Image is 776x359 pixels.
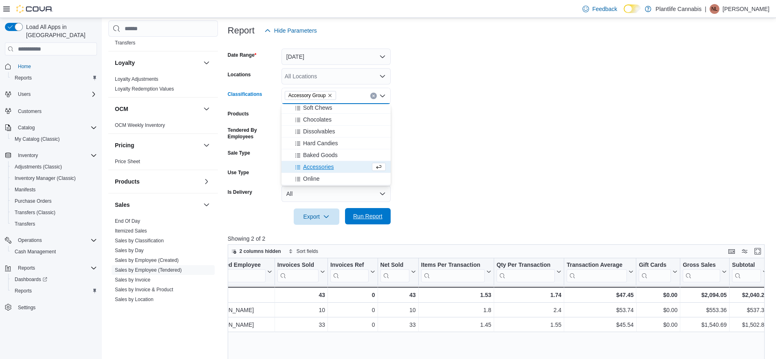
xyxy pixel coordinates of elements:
[421,261,485,282] div: Items Per Transaction
[277,320,325,330] div: 33
[303,151,338,159] span: Baked Goods
[115,122,165,128] a: OCM Weekly Inventory
[8,184,100,195] button: Manifests
[8,133,100,145] button: My Catalog (Classic)
[15,136,60,142] span: My Catalog (Classic)
[261,22,320,39] button: Hide Parameters
[18,124,35,131] span: Catalog
[115,286,173,293] span: Sales by Invoice & Product
[345,208,391,224] button: Run Report
[15,175,76,182] span: Inventory Manager (Classic)
[18,152,38,159] span: Inventory
[115,201,130,209] h3: Sales
[421,290,491,300] div: 1.53
[115,76,158,82] a: Loyalty Adjustments
[15,209,55,216] span: Transfers (Classic)
[15,61,97,71] span: Home
[15,221,35,227] span: Transfers
[8,207,100,218] button: Transfers (Classic)
[732,261,761,282] div: Subtotal
[711,4,717,14] span: NL
[683,261,720,282] div: Gross Sales
[2,122,100,133] button: Catalog
[11,247,97,257] span: Cash Management
[8,195,100,207] button: Purchase Orders
[683,305,727,315] div: $553.36
[115,86,174,92] a: Loyalty Redemption Values
[8,161,100,173] button: Adjustments (Classic)
[11,134,97,144] span: My Catalog (Classic)
[8,285,100,297] button: Reports
[274,27,317,35] span: Hide Parameters
[683,320,727,330] div: $1,540.69
[15,62,34,71] a: Home
[15,248,56,255] span: Cash Management
[228,111,249,117] label: Products
[15,263,97,273] span: Reports
[15,151,97,160] span: Inventory
[15,89,34,99] button: Users
[281,137,391,149] button: Hard Candies
[567,305,633,315] div: $53.74
[683,261,720,269] div: Gross Sales
[228,189,252,195] label: Is Delivery
[23,23,97,39] span: Load All Apps in [GEOGRAPHIC_DATA]
[683,261,727,282] button: Gross Sales
[353,212,383,220] span: Run Report
[15,106,97,116] span: Customers
[380,261,415,282] button: Net Sold
[330,261,375,282] button: Invoices Ref
[11,73,97,83] span: Reports
[115,238,164,244] a: Sales by Classification
[303,175,319,183] span: Online
[497,261,555,269] div: Qty Per Transaction
[567,261,627,269] div: Transaction Average
[228,71,251,78] label: Locations
[115,141,134,149] h3: Pricing
[303,127,335,135] span: Dissolvables
[328,93,332,98] button: Remove Accessory Group from selection in this group
[567,290,633,300] div: $47.45
[115,40,135,46] a: Transfers
[330,261,368,282] div: Invoices Ref
[330,290,375,300] div: 0
[115,59,200,67] button: Loyalty
[115,158,140,165] span: Price Sheet
[11,208,59,217] a: Transfers (Classic)
[15,106,45,116] a: Customers
[281,185,391,197] button: Storz & Bickel
[303,104,332,112] span: Soft Chews
[207,261,272,282] button: Tendered Employee
[281,49,391,65] button: [DATE]
[15,89,97,99] span: Users
[281,126,391,137] button: Dissolvables
[8,274,100,285] a: Dashboards
[732,261,767,282] button: Subtotal
[11,196,97,206] span: Purchase Orders
[15,198,52,204] span: Purchase Orders
[380,290,415,300] div: 43
[11,173,79,183] a: Inventory Manager (Classic)
[18,91,31,98] span: Users
[421,261,491,282] button: Items Per Transaction
[202,177,211,186] button: Products
[2,60,100,72] button: Home
[11,286,97,296] span: Reports
[330,320,375,330] div: 0
[15,288,32,294] span: Reports
[277,290,325,300] div: 43
[115,267,182,273] span: Sales by Employee (Tendered)
[18,237,42,244] span: Operations
[2,150,100,161] button: Inventory
[380,320,415,330] div: 33
[15,151,41,160] button: Inventory
[281,102,391,114] button: Soft Chews
[421,305,491,315] div: 1.8
[380,261,409,282] div: Net Sold
[705,4,706,14] p: |
[202,104,211,114] button: OCM
[115,228,147,234] span: Itemized Sales
[330,305,375,315] div: 0
[2,105,100,117] button: Customers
